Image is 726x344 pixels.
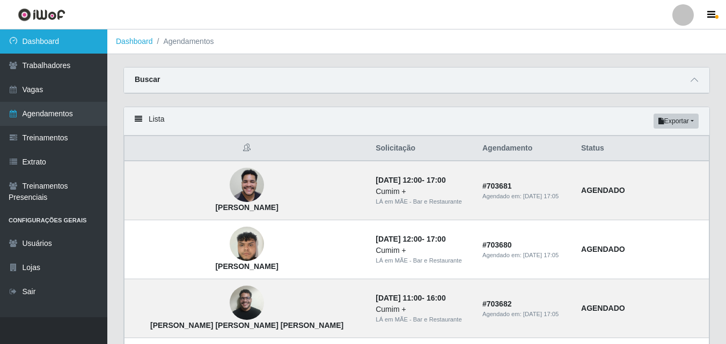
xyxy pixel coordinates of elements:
[575,136,709,161] th: Status
[581,186,625,195] strong: AGENDADO
[427,176,446,184] time: 17:00
[482,300,512,308] strong: # 703682
[376,245,470,256] div: Cumim +
[230,221,264,267] img: Samuel Carlos da Silva
[523,252,559,258] time: [DATE] 17:05
[581,304,625,312] strong: AGENDADO
[215,203,278,212] strong: [PERSON_NAME]
[482,251,568,260] div: Agendado em:
[107,29,726,54] nav: breadcrumb
[376,176,445,184] strong: -
[482,241,512,249] strong: # 703680
[376,304,470,315] div: Cumim +
[376,186,470,197] div: Cumim +
[376,197,470,206] div: LÁ em MÃE - Bar e Restaurante
[427,235,446,243] time: 17:00
[482,192,568,201] div: Agendado em:
[376,294,422,302] time: [DATE] 11:00
[215,262,278,271] strong: [PERSON_NAME]
[482,182,512,190] strong: # 703681
[376,294,445,302] strong: -
[230,162,264,208] img: Higor Henrique Farias
[376,256,470,265] div: LÁ em MÃE - Bar e Restaurante
[376,235,445,243] strong: -
[124,107,709,136] div: Lista
[482,310,568,319] div: Agendado em:
[150,321,343,330] strong: [PERSON_NAME] [PERSON_NAME] [PERSON_NAME]
[523,311,559,317] time: [DATE] 17:05
[654,114,699,129] button: Exportar
[153,36,214,47] li: Agendamentos
[376,176,422,184] time: [DATE] 12:00
[476,136,575,161] th: Agendamento
[376,235,422,243] time: [DATE] 12:00
[369,136,476,161] th: Solicitação
[581,245,625,253] strong: AGENDADO
[18,8,65,21] img: CoreUI Logo
[230,280,264,326] img: João Pedro da Silva Santos
[135,75,160,84] strong: Buscar
[116,37,153,46] a: Dashboard
[523,193,559,199] time: [DATE] 17:05
[376,315,470,324] div: LÁ em MÃE - Bar e Restaurante
[427,294,446,302] time: 16:00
